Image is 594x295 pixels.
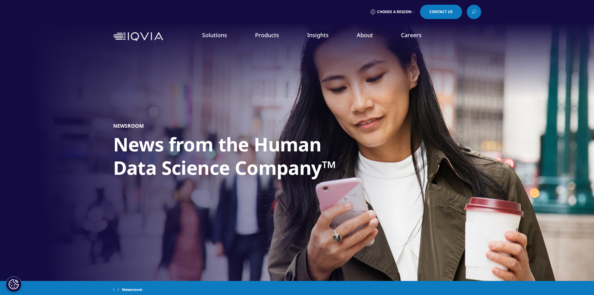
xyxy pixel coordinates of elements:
a: About [357,31,373,39]
h1: News from the Human Data Science Company™ [113,133,347,183]
a: Careers [401,31,422,39]
span: Choose a Region [377,9,412,14]
span: Contact Us [429,10,453,14]
a: Products [255,31,279,39]
button: 쿠키 설정 [6,276,22,292]
h5: Newsroom [113,123,144,129]
a: Contact Us [420,5,462,19]
a: Solutions [202,31,227,39]
a: Insights [307,31,329,39]
nav: Primary [166,22,481,51]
